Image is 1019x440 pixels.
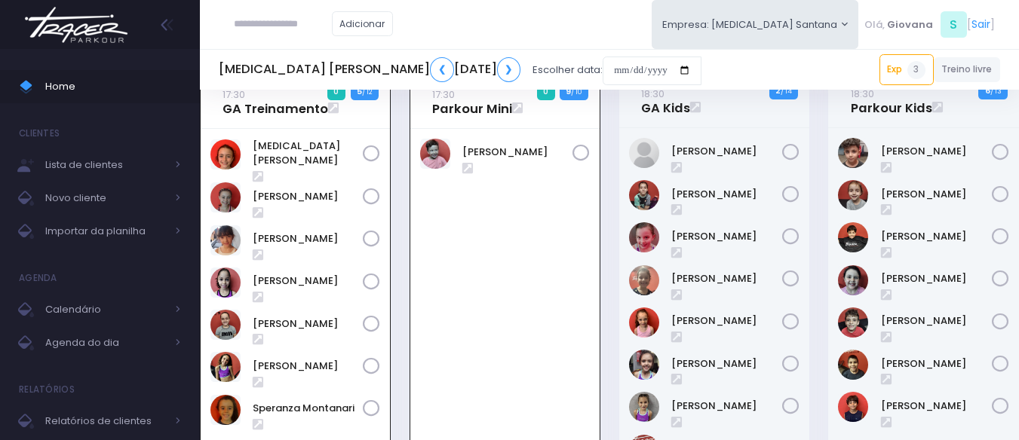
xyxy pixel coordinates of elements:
img: Isabela Maximiano Valga Neves [629,222,659,252]
span: Giovana [887,17,933,32]
span: Home [45,77,181,96]
a: [PERSON_NAME] [881,313,993,328]
img: Manuela Ary Madruga [210,352,241,382]
img: Gabriela Gyurkovits [629,180,659,210]
img: Manuela Soggio [838,265,868,295]
a: [PERSON_NAME] [671,313,783,328]
a: Adicionar [332,11,394,36]
a: Exp3 [879,54,934,84]
img: Mário José Tchakerian Net [838,307,868,338]
span: 0 [327,84,345,100]
strong: 6 [985,84,990,96]
a: [PERSON_NAME] [253,189,363,204]
a: [PERSON_NAME] [881,229,993,244]
img: Speranza Montanari Ferreira [210,395,241,425]
span: 0 [537,84,555,100]
a: 17:30Parkour Mini [432,87,512,117]
a: [PERSON_NAME] [881,187,993,202]
a: [PERSON_NAME] [881,271,993,286]
a: [PERSON_NAME] [671,229,783,244]
a: [PERSON_NAME] [671,356,783,371]
a: [PERSON_NAME] [671,187,783,202]
span: 3 [907,61,925,79]
a: [PERSON_NAME] [253,273,363,289]
a: [PERSON_NAME] [671,144,783,159]
img: Julia Bergo Costruba [210,225,241,255]
img: Theo Valotto [838,392,868,422]
img: Ali Abd Ali [838,138,868,168]
a: [MEDICAL_DATA][PERSON_NAME] [253,139,363,168]
span: Olá, [864,17,885,32]
small: / 13 [990,87,1002,96]
img: Clara Venegas [210,182,241,212]
small: / 12 [362,87,372,96]
span: S [941,11,967,38]
small: 17:30 [432,87,455,102]
a: Sair [971,17,990,32]
img: Allegra Montanari Ferreira [210,139,241,170]
img: Noah Amorim [838,350,868,380]
span: Novo cliente [45,188,166,208]
strong: 5 [357,85,362,97]
small: 17:30 [223,87,245,102]
a: [PERSON_NAME] [253,316,363,332]
img: Gustavo Gyurkovits [838,180,868,210]
a: [PERSON_NAME] [671,271,783,286]
img: Lorenzo Bortoletto de Alencar [838,222,868,252]
a: ❯ [497,57,521,82]
span: Relatórios de clientes [45,411,166,431]
h5: [MEDICAL_DATA] [PERSON_NAME] [DATE] [219,57,520,82]
small: / 14 [781,87,792,96]
h4: Clientes [19,118,60,148]
a: 18:30GA Kids [641,86,690,116]
img: Alice Fernandes Barraconi [629,138,659,168]
a: Treino livre [934,57,1001,82]
span: Lista de clientes [45,155,166,175]
img: Luiza Lima Marinelli [210,267,241,298]
img: Laura Alycia Ventura de Souza [629,265,659,295]
a: 18:30Parkour Kids [851,86,932,116]
strong: 9 [566,85,571,97]
span: Importar da planilha [45,222,166,241]
small: 18:30 [641,87,664,101]
a: ❮ [430,57,454,82]
div: Escolher data: [219,53,701,87]
small: 18:30 [851,87,874,101]
h4: Relatórios [19,374,75,405]
strong: 2 [775,84,781,96]
small: / 10 [571,87,582,96]
div: [ ] [858,8,1000,41]
h4: Agenda [19,263,57,293]
a: Speranza Montanari [253,401,363,416]
span: Calendário [45,300,166,319]
img: Martina Caparroz Carmona [629,392,659,422]
img: Maite Magri Loureiro [210,310,241,340]
span: Agenda do dia [45,333,166,353]
img: Liz Valotto [629,307,659,338]
a: 17:30GA Treinamento [223,87,328,117]
a: [PERSON_NAME] [881,356,993,371]
a: [PERSON_NAME] [462,145,572,160]
img: Dante Custodio Vizzotto [420,139,450,169]
a: [PERSON_NAME] [881,399,993,414]
a: [PERSON_NAME] [253,359,363,374]
a: [PERSON_NAME] [671,399,783,414]
img: Maria Cecília Utimi de Sousa [629,350,659,380]
a: [PERSON_NAME] [881,144,993,159]
a: [PERSON_NAME] [253,231,363,246]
